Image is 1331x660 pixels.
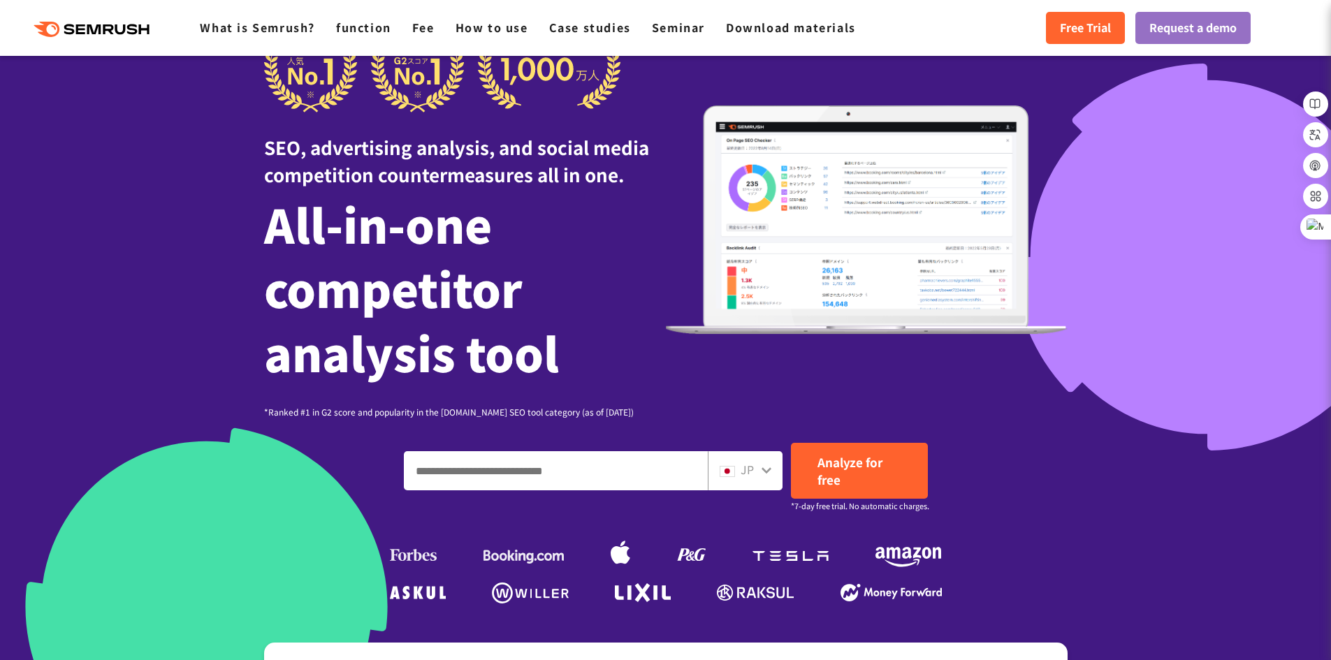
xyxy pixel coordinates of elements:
[741,461,754,478] font: JP
[264,134,649,187] font: SEO, advertising analysis, and social media competition countermeasures all in one.
[652,19,705,36] a: Seminar
[1046,12,1125,44] a: Free Trial
[1060,19,1111,36] font: Free Trial
[336,19,391,36] a: function
[264,190,492,257] font: All-in-one
[200,19,315,36] a: What is Semrush?
[264,254,559,386] font: competitor analysis tool
[1135,12,1251,44] a: Request a demo
[726,19,856,36] a: Download materials
[791,443,928,499] a: Analyze for free
[817,453,882,488] font: Analyze for free
[412,19,435,36] a: Fee
[549,19,631,36] a: Case studies
[1149,19,1237,36] font: Request a demo
[264,406,634,418] font: *Ranked #1 in G2 score and popularity in the [DOMAIN_NAME] SEO tool category (as of [DATE])
[456,19,528,36] a: How to use
[791,500,929,511] font: *7-day free trial. No automatic charges.
[405,452,707,490] input: Enter a domain, keyword or URL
